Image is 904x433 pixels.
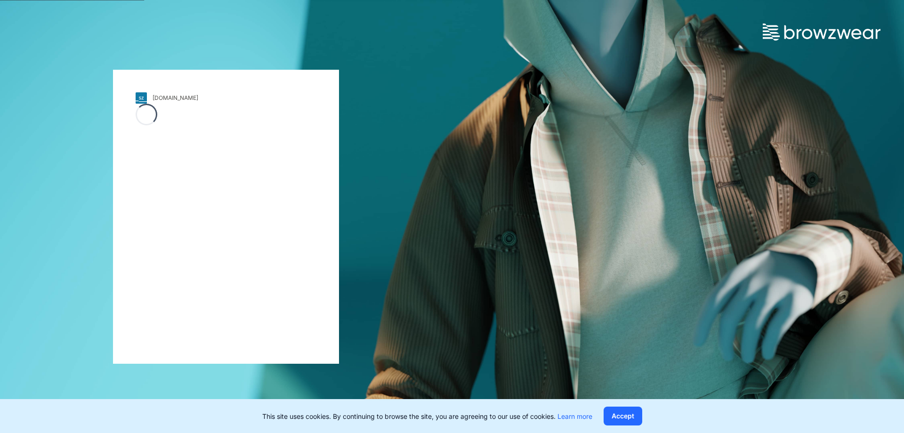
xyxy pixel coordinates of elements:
[153,94,198,101] div: [DOMAIN_NAME]
[557,412,592,420] a: Learn more
[136,92,316,104] a: [DOMAIN_NAME]
[763,24,880,41] img: browzwear-logo.73288ffb.svg
[136,92,147,104] img: svg+xml;base64,PHN2ZyB3aWR0aD0iMjgiIGhlaWdodD0iMjgiIHZpZXdCb3g9IjAgMCAyOCAyOCIgZmlsbD0ibm9uZSIgeG...
[262,411,592,421] p: This site uses cookies. By continuing to browse the site, you are agreeing to our use of cookies.
[604,407,642,425] button: Accept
